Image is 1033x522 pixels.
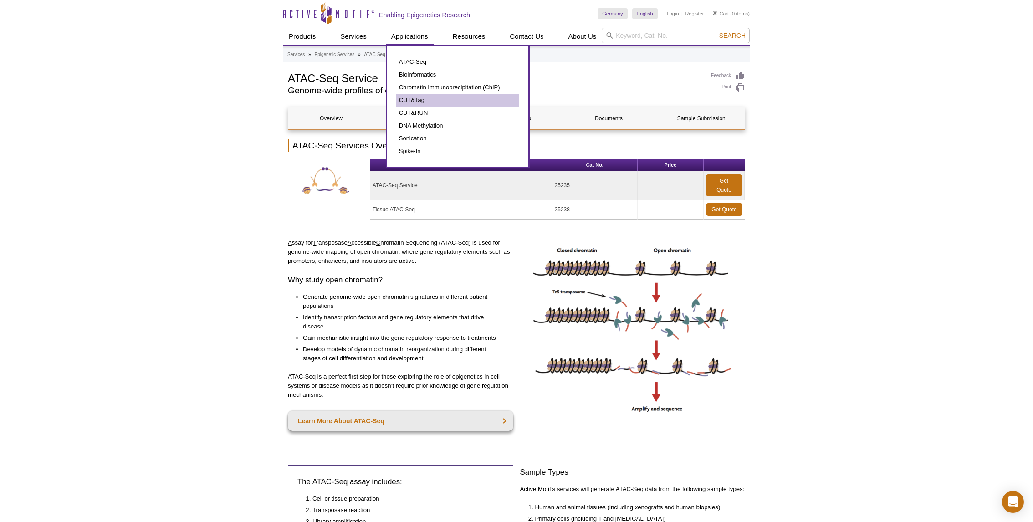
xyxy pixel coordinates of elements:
[685,10,704,17] a: Register
[711,71,745,81] a: Feedback
[313,239,317,246] u: T
[288,239,292,246] u: A
[447,28,491,45] a: Resources
[396,94,519,107] a: CUT&Tag
[312,506,495,515] li: Transposase reaction
[358,52,361,57] li: »
[713,8,750,19] li: (0 items)
[602,28,750,43] input: Keyword, Cat. No.
[287,51,305,59] a: Services
[370,159,552,171] th: Name
[396,119,519,132] a: DNA Methylation
[370,200,552,220] td: Tissue ATAC-Seq
[303,292,504,311] li: Generate genome-wide open chromatin signatures in different patient populations
[681,8,683,19] li: |
[396,68,519,81] a: Bioinformatics
[297,476,504,487] h3: The ATAC-Seq assay includes:
[376,239,381,246] u: C
[659,107,744,129] a: Sample Submission
[711,83,745,93] a: Print
[379,11,470,19] h2: Enabling Epigenetics Research
[288,107,374,129] a: Overview
[719,32,746,39] span: Search
[638,159,704,171] th: Price
[563,28,602,45] a: About Us
[552,171,638,200] td: 25235
[312,494,495,503] li: Cell or tissue preparation
[288,238,513,266] p: ssay for ransposase ccessible hromatin Sequencing (ATAC-Seq) is used for genome-wide mapping of o...
[504,28,549,45] a: Contact Us
[303,313,504,331] li: Identify transcription factors and gene regulatory elements that drive disease
[396,145,519,158] a: Spike-In
[566,107,652,129] a: Documents
[716,31,748,40] button: Search
[598,8,627,19] a: Germany
[552,159,638,171] th: Cat No.
[288,87,702,95] h2: Genome-wide profiles of open chromatin
[288,372,513,399] p: ATAC-Seq is a perfect first step for those exploring the role of epigenetics in cell systems or d...
[713,10,729,17] a: Cart
[364,51,404,59] a: ATAC-Seq Services
[530,238,735,415] img: ATAC-Seq image
[706,174,742,196] a: Get Quote
[396,132,519,145] a: Sonication
[706,203,742,216] a: Get Quote
[335,28,372,45] a: Services
[288,275,513,286] h3: Why study open chromatin?
[288,411,513,431] a: Learn More About ATAC-Seq
[713,11,717,15] img: Your Cart
[303,345,504,363] li: Develop models of dynamic chromatin reorganization during different stages of cell differentiatio...
[396,107,519,119] a: CUT&RUN
[348,239,352,246] u: A
[370,171,552,200] td: ATAC-Seq Service
[386,28,434,45] a: Applications
[308,52,311,57] li: »
[552,200,638,220] td: 25238
[314,51,354,59] a: Epigenetic Services
[381,107,466,129] a: Data
[667,10,679,17] a: Login
[520,467,746,478] h3: Sample Types
[520,485,746,494] p: Active Motif’s services will generate ATAC-Seq data from the following sample types:
[1002,491,1024,513] div: Open Intercom Messenger
[302,159,349,206] img: ATAC-SeqServices
[535,503,736,512] li: Human and animal tissues (including xenografts and human biopsies)
[396,56,519,68] a: ATAC-Seq
[396,81,519,94] a: Chromatin Immunoprecipitation (ChIP)
[288,139,745,152] h2: ATAC-Seq Services Overview
[283,28,321,45] a: Products
[303,333,504,343] li: Gain mechanistic insight into the gene regulatory response to treatments
[632,8,658,19] a: English
[288,71,702,84] h1: ATAC-Seq Service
